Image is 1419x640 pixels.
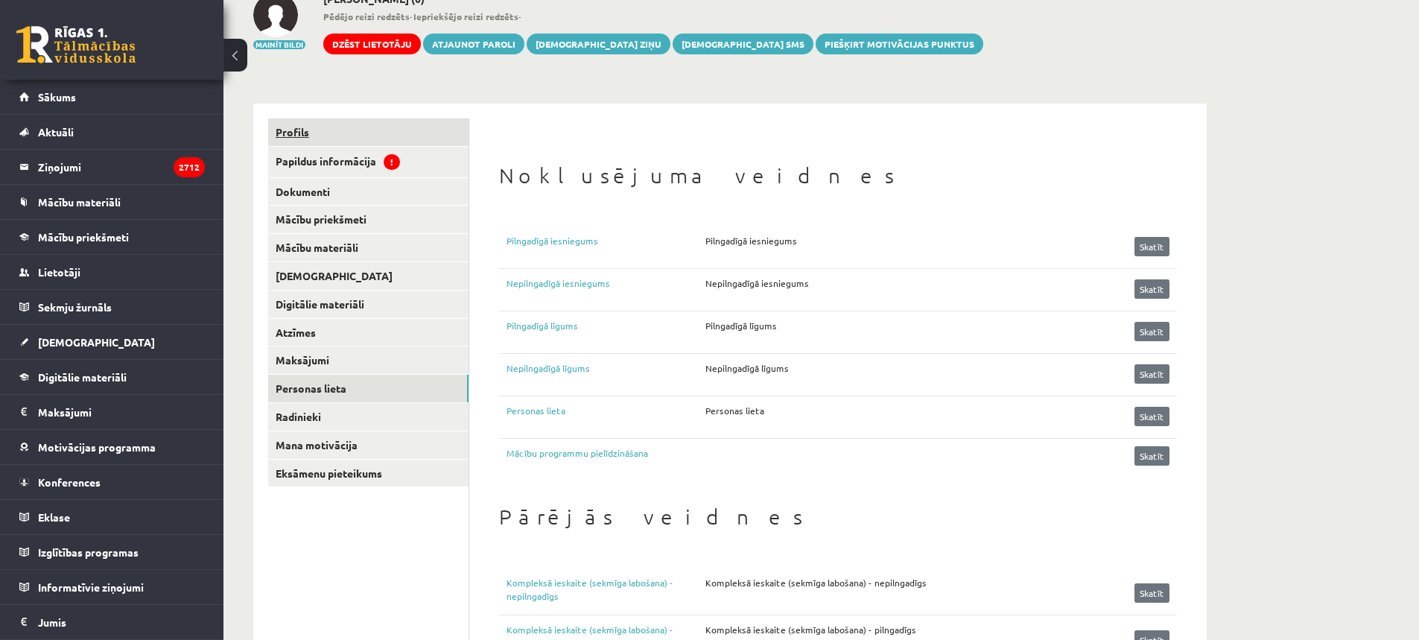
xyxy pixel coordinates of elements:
[384,154,400,170] span: !
[38,90,76,104] span: Sākums
[38,370,127,384] span: Digitālie materiāli
[673,34,813,54] a: [DEMOGRAPHIC_DATA] SMS
[499,504,1177,530] h1: Pārējās veidnes
[19,430,205,464] a: Motivācijas programma
[268,431,469,459] a: Mana motivācija
[507,446,648,466] a: Mācību programmu pielīdzināšana
[423,34,524,54] a: Atjaunot paroli
[705,319,777,332] p: Pilngadīgā līgums
[413,10,518,22] b: Iepriekšējo reizi redzēts
[19,325,205,359] a: [DEMOGRAPHIC_DATA]
[38,230,129,244] span: Mācību priekšmeti
[1134,407,1169,426] a: Skatīt
[38,580,144,594] span: Informatīvie ziņojumi
[19,500,205,534] a: Eklase
[174,157,205,177] i: 2712
[16,26,136,63] a: Rīgas 1. Tālmācības vidusskola
[705,404,764,417] p: Personas lieta
[19,605,205,639] a: Jumis
[19,185,205,219] a: Mācību materiāli
[38,335,155,349] span: [DEMOGRAPHIC_DATA]
[19,80,205,114] a: Sākums
[323,34,421,54] a: Dzēst lietotāju
[507,276,705,299] a: Nepilngadīgā iesniegums
[268,319,469,346] a: Atzīmes
[705,623,916,636] p: Kompleksā ieskaite (sekmīga labošana) - pilngadīgs
[19,115,205,149] a: Aktuāli
[507,319,705,341] a: Pilngadīgā līgums
[268,291,469,318] a: Digitālie materiāli
[38,440,156,454] span: Motivācijas programma
[38,300,112,314] span: Sekmju žurnāls
[1134,446,1169,466] a: Skatīt
[19,255,205,289] a: Lietotāji
[705,276,809,290] p: Nepilngadīgā iesniegums
[19,570,205,604] a: Informatīvie ziņojumi
[268,403,469,431] a: Radinieki
[38,395,205,429] legend: Maksājumi
[268,262,469,290] a: [DEMOGRAPHIC_DATA]
[507,234,705,256] a: Pilngadīgā iesniegums
[1134,583,1169,603] a: Skatīt
[507,361,705,384] a: Nepilngadīgā līgums
[38,125,74,139] span: Aktuāli
[19,150,205,184] a: Ziņojumi2712
[268,346,469,374] a: Maksājumi
[507,404,705,426] a: Personas lieta
[816,34,983,54] a: Piešķirt motivācijas punktus
[268,206,469,233] a: Mācību priekšmeti
[1134,237,1169,256] a: Skatīt
[38,545,139,559] span: Izglītības programas
[268,178,469,206] a: Dokumenti
[268,375,469,402] a: Personas lieta
[38,265,80,279] span: Lietotāji
[19,360,205,394] a: Digitālie materiāli
[705,234,797,247] p: Pilngadīgā iesniegums
[268,234,469,262] a: Mācību materiāli
[507,576,705,603] a: Kompleksā ieskaite (sekmīga labošana) - nepilngadīgs
[253,40,305,49] button: Mainīt bildi
[705,361,789,375] p: Nepilngadīgā līgums
[19,290,205,324] a: Sekmju žurnāls
[705,576,927,589] p: Kompleksā ieskaite (sekmīga labošana) - nepilngadīgs
[19,465,205,499] a: Konferences
[38,475,101,489] span: Konferences
[323,10,983,23] span: - -
[323,10,410,22] b: Pēdējo reizi redzēts
[38,195,121,209] span: Mācību materiāli
[1134,364,1169,384] a: Skatīt
[38,615,66,629] span: Jumis
[527,34,670,54] a: [DEMOGRAPHIC_DATA] ziņu
[38,510,70,524] span: Eklase
[38,150,205,184] legend: Ziņojumi
[1134,322,1169,341] a: Skatīt
[1134,279,1169,299] a: Skatīt
[268,147,469,177] a: Papildus informācija!
[19,395,205,429] a: Maksājumi
[268,460,469,487] a: Eksāmenu pieteikums
[19,220,205,254] a: Mācību priekšmeti
[19,535,205,569] a: Izglītības programas
[268,118,469,146] a: Profils
[499,163,1177,188] h1: Noklusējuma veidnes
